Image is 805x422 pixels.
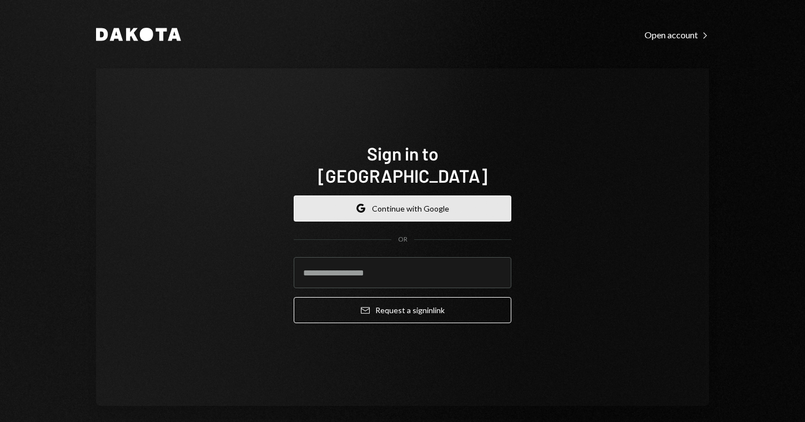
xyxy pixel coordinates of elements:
div: Open account [645,29,709,41]
a: Open account [645,28,709,41]
button: Continue with Google [294,195,511,222]
h1: Sign in to [GEOGRAPHIC_DATA] [294,142,511,187]
div: OR [398,235,407,244]
button: Request a signinlink [294,297,511,323]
